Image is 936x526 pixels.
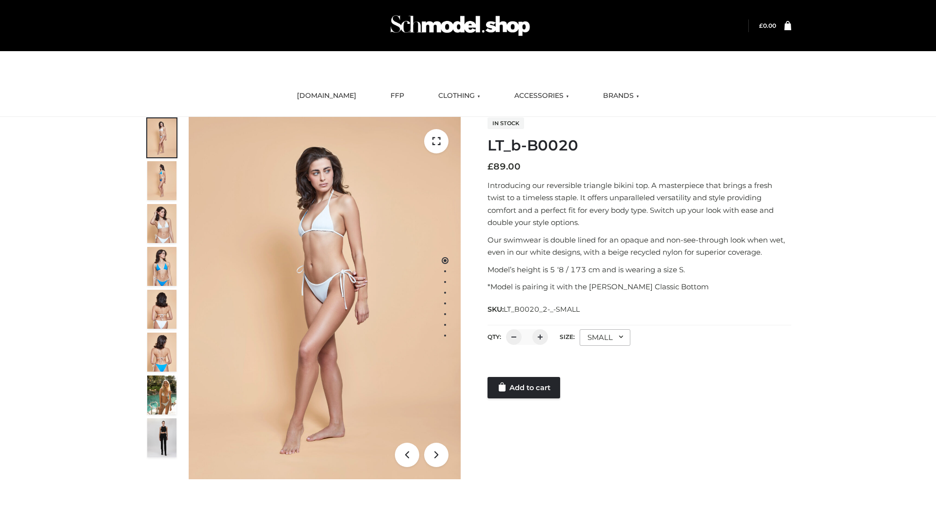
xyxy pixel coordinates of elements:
a: FFP [383,85,411,107]
span: In stock [487,117,524,129]
a: [DOMAIN_NAME] [290,85,364,107]
p: Introducing our reversible triangle bikini top. A masterpiece that brings a fresh twist to a time... [487,179,791,229]
bdi: 0.00 [759,22,776,29]
a: BRANDS [596,85,646,107]
img: Schmodel Admin 964 [387,6,533,45]
span: £ [487,161,493,172]
div: SMALL [580,329,630,346]
p: *Model is pairing it with the [PERSON_NAME] Classic Bottom [487,281,791,293]
label: Size: [560,333,575,340]
img: ArielClassicBikiniTop_CloudNine_AzureSky_OW114ECO_2-scaled.jpg [147,161,176,200]
bdi: 89.00 [487,161,521,172]
a: Add to cart [487,377,560,398]
img: ArielClassicBikiniTop_CloudNine_AzureSky_OW114ECO_7-scaled.jpg [147,290,176,329]
span: SKU: [487,303,581,315]
img: ArielClassicBikiniTop_CloudNine_AzureSky_OW114ECO_8-scaled.jpg [147,333,176,372]
p: Our swimwear is double lined for an opaque and non-see-through look when wet, even in our white d... [487,234,791,259]
a: £0.00 [759,22,776,29]
h1: LT_b-B0020 [487,137,791,154]
img: Arieltop_CloudNine_AzureSky2.jpg [147,376,176,414]
span: £ [759,22,763,29]
a: ACCESSORIES [507,85,576,107]
img: ArielClassicBikiniTop_CloudNine_AzureSky_OW114ECO_4-scaled.jpg [147,247,176,286]
img: ArielClassicBikiniTop_CloudNine_AzureSky_OW114ECO_1 [189,117,461,479]
img: 49df5f96394c49d8b5cbdcda3511328a.HD-1080p-2.5Mbps-49301101_thumbnail.jpg [147,418,176,457]
img: ArielClassicBikiniTop_CloudNine_AzureSky_OW114ECO_1-scaled.jpg [147,118,176,157]
p: Model’s height is 5 ‘8 / 173 cm and is wearing a size S. [487,263,791,276]
a: CLOTHING [431,85,487,107]
img: ArielClassicBikiniTop_CloudNine_AzureSky_OW114ECO_3-scaled.jpg [147,204,176,243]
label: QTY: [487,333,501,340]
span: LT_B0020_2-_-SMALL [504,305,580,314]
